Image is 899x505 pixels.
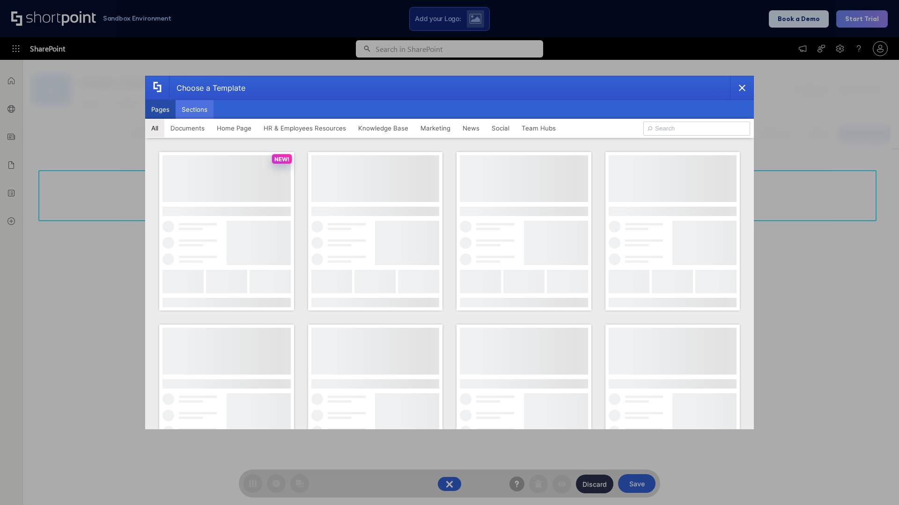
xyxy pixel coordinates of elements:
button: Marketing [414,119,457,137]
p: NEW! [274,156,289,163]
button: Social [486,119,516,137]
button: News [457,119,486,137]
input: Search [643,122,750,136]
button: HR & Employees Resources [258,119,352,137]
button: Sections [176,100,214,119]
button: Home Page [211,119,258,137]
button: Documents [164,119,211,137]
button: Pages [145,100,176,119]
button: All [145,119,164,137]
button: Knowledge Base [352,119,414,137]
button: Team Hubs [516,119,562,137]
div: template selector [145,76,754,429]
iframe: Chat Widget [852,460,899,505]
div: Choose a Template [169,76,245,100]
